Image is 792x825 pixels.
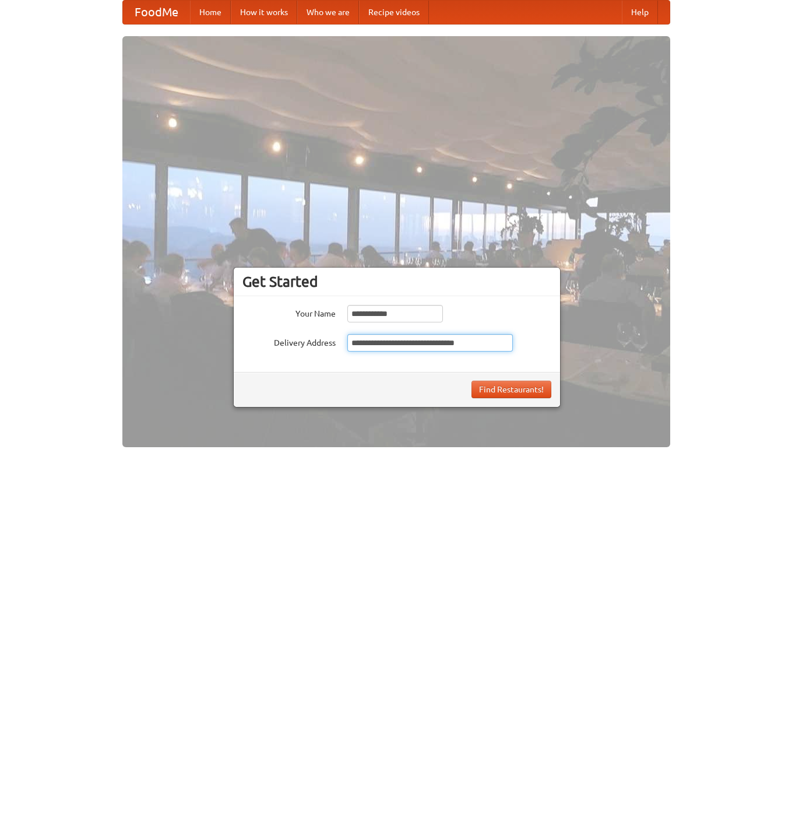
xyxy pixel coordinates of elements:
a: Help [622,1,658,24]
a: FoodMe [123,1,190,24]
a: How it works [231,1,297,24]
label: Delivery Address [242,334,336,349]
a: Recipe videos [359,1,429,24]
label: Your Name [242,305,336,320]
button: Find Restaurants! [471,381,551,398]
a: Home [190,1,231,24]
a: Who we are [297,1,359,24]
h3: Get Started [242,273,551,290]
